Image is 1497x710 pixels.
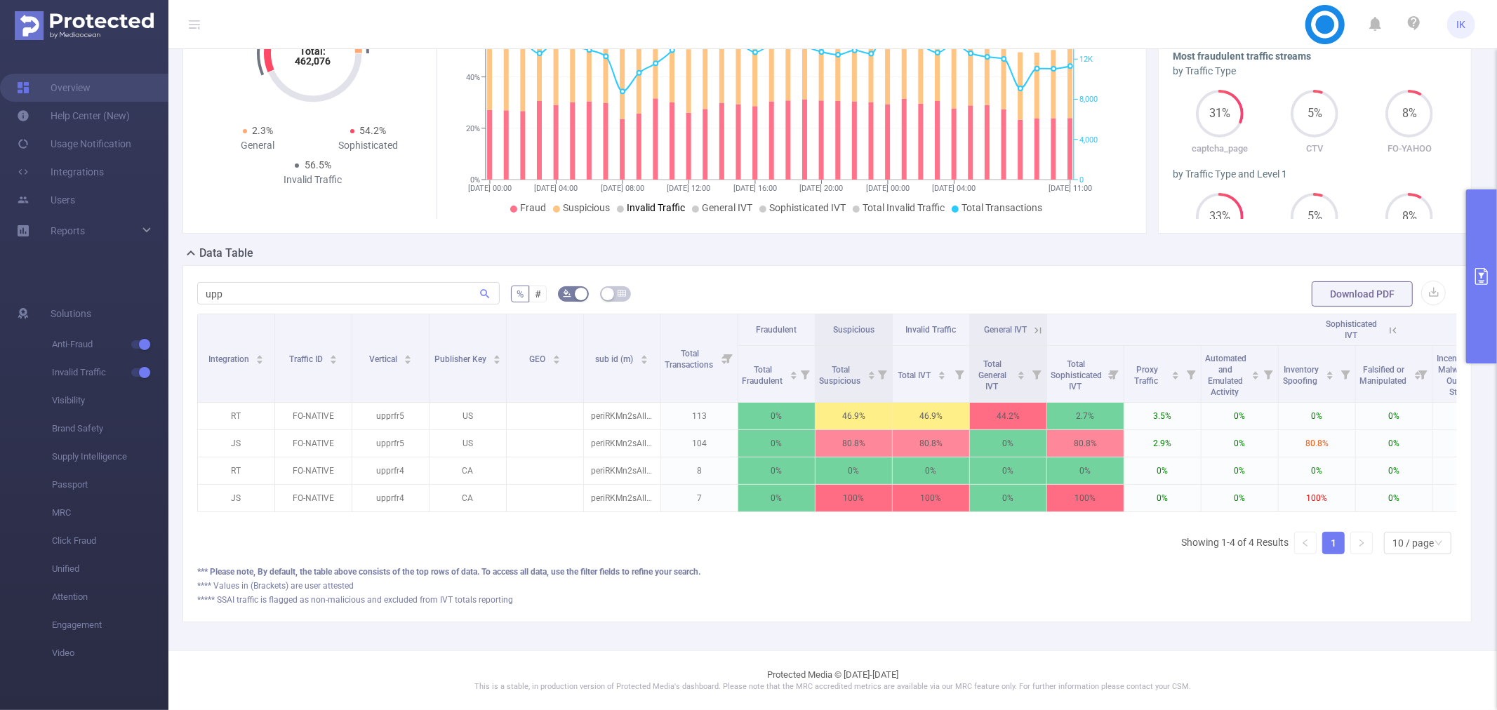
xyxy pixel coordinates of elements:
i: icon: caret-up [1251,369,1259,373]
span: General IVT [984,325,1027,335]
i: Filter menu [795,346,815,402]
span: % [517,288,524,300]
p: 8 [661,457,738,484]
div: Sort [790,369,798,377]
i: Filter menu [1336,346,1355,402]
p: 0% [1356,430,1432,457]
p: US [430,430,506,457]
span: Integration [208,354,251,364]
li: Next Page [1350,532,1373,554]
p: US [430,403,506,429]
p: 46.9% [816,403,892,429]
span: Video [52,639,168,667]
span: 5% [1291,211,1338,222]
i: icon: caret-down [790,374,797,378]
p: CA [430,457,506,484]
p: 44.2% [970,403,1046,429]
tspan: [DATE] 20:00 [800,184,844,193]
i: icon: caret-down [256,359,264,363]
span: 56.5% [305,159,331,170]
p: 0% [970,430,1046,457]
p: 0% [970,485,1046,511]
span: Traffic ID [289,354,325,364]
tspan: 8,000 [1079,95,1098,105]
p: 113 [661,403,738,429]
p: 0% [1202,430,1278,457]
i: icon: caret-up [493,353,501,357]
p: JS [198,430,274,457]
span: 54.2% [360,125,387,136]
p: 100% [893,485,969,511]
p: RT [198,403,274,429]
a: Users [17,186,75,214]
p: 0% [1356,485,1432,511]
a: Integrations [17,158,104,186]
i: icon: caret-down [404,359,412,363]
div: Sort [329,353,338,361]
span: Total Sophisticated IVT [1051,359,1102,391]
span: 5% [1291,108,1338,119]
p: FO-NATIVE [275,430,352,457]
footer: Protected Media © [DATE]-[DATE] [168,650,1497,710]
i: icon: caret-down [1251,374,1259,378]
p: 0% [816,457,892,484]
i: icon: down [1435,539,1443,549]
tspan: [DATE] 16:00 [733,184,777,193]
p: JS [198,485,274,511]
tspan: [DATE] 04:00 [933,184,976,193]
span: Total Fraudulent [742,365,785,386]
tspan: 462,076 [295,55,331,67]
i: Filter menu [872,346,892,402]
p: CTV [1268,142,1362,156]
p: upprfr5 [352,403,429,429]
a: Reports [51,217,85,245]
i: icon: left [1301,539,1310,547]
p: CA [430,485,506,511]
a: 1 [1323,532,1344,554]
span: Attention [52,583,168,611]
p: 0% [738,457,815,484]
tspan: [DATE] 00:00 [866,184,910,193]
button: Download PDF [1312,281,1413,307]
p: 0% [1279,457,1355,484]
p: 100% [816,485,892,511]
div: **** Values in (Brackets) are user attested [197,580,1457,592]
li: 1 [1322,532,1345,554]
tspan: 0 [1079,175,1084,185]
tspan: 12K [1079,55,1093,64]
i: icon: caret-down [1018,374,1025,378]
span: 33% [1196,211,1244,222]
p: upprfr4 [352,485,429,511]
span: Invalid Traffic [906,325,957,335]
i: icon: caret-down [1326,374,1334,378]
span: 2.3% [253,125,274,136]
span: Sophisticated IVT [1326,319,1377,340]
span: Total Transactions [665,349,715,370]
p: 0% [1202,403,1278,429]
span: Falsified or Manipulated [1359,365,1409,386]
div: Sort [640,353,648,361]
a: Usage Notification [17,130,131,158]
div: Sort [404,353,412,361]
b: Most fraudulent traffic streams [1173,51,1312,62]
span: Total Suspicious [819,365,863,386]
tspan: 40% [466,73,480,82]
tspan: 0% [470,175,480,185]
div: Sort [1017,369,1025,377]
span: Suspicious [833,325,874,335]
div: Sort [938,369,946,377]
span: Brand Safety [52,415,168,443]
p: 7 [661,485,738,511]
p: 0% [738,485,815,511]
p: 0% [1124,485,1201,511]
span: Fraud [520,202,546,213]
div: by Traffic Type and Level 1 [1173,167,1457,182]
span: Visibility [52,387,168,415]
div: Sort [552,353,561,361]
p: upprfr4 [352,457,429,484]
i: icon: caret-down [938,374,946,378]
i: icon: caret-up [330,353,338,357]
i: icon: caret-down [493,359,501,363]
i: icon: caret-down [552,359,560,363]
i: icon: caret-up [867,369,875,373]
